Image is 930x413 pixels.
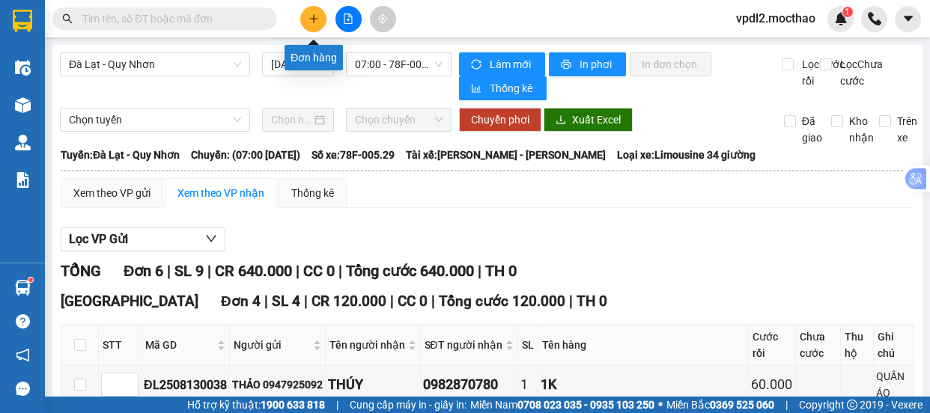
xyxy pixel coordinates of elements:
[459,108,541,132] button: Chuyển phơi
[343,13,353,24] span: file-add
[311,147,395,163] span: Số xe: 78F-005.29
[377,13,388,24] span: aim
[15,172,31,188] img: solution-icon
[336,397,338,413] span: |
[577,293,607,310] span: TH 0
[868,12,881,25] img: phone-icon
[471,59,484,71] span: sync
[520,374,535,395] div: 1
[271,56,311,73] input: 14/08/2025
[69,108,241,131] span: Chọn tuyến
[549,52,626,76] button: printerIn phơi
[751,374,793,395] div: 60.000
[490,56,533,73] span: Làm mới
[423,374,515,395] div: 0982870780
[617,147,756,163] span: Loại xe: Limousine 34 giường
[518,325,538,366] th: SL
[390,293,394,310] span: |
[398,293,428,310] span: CC 0
[338,262,342,280] span: |
[15,97,31,113] img: warehouse-icon
[355,108,443,131] span: Chọn chuyến
[69,230,128,248] span: Lọc VP Gửi
[710,399,774,411] strong: 0369 525 060
[144,376,227,394] div: ĐL2508130038
[370,6,396,32] button: aim
[187,397,325,413] span: Hỗ trợ kỹ thuật:
[191,147,300,163] span: Chuyến: (07:00 [DATE])
[99,325,142,366] th: STT
[61,149,180,161] b: Tuyến: Đà Lạt - Quy Nhơn
[874,325,914,366] th: Ghi chú
[561,59,574,71] span: printer
[264,293,268,310] span: |
[177,185,264,201] div: Xem theo VP nhận
[796,325,840,366] th: Chưa cước
[329,337,405,353] span: Tên người nhận
[82,10,259,27] input: Tìm tên, số ĐT hoặc mã đơn
[425,337,502,353] span: SĐT người nhận
[16,314,30,328] span: question-circle
[15,135,31,150] img: warehouse-icon
[439,293,565,310] span: Tổng cước 120.000
[630,52,711,76] button: In đơn chọn
[459,76,547,100] button: bar-chartThống kê
[470,397,654,413] span: Miền Nam
[13,10,32,32] img: logo-vxr
[15,280,31,296] img: warehouse-icon
[296,262,300,280] span: |
[796,56,847,89] span: Lọc Cước rồi
[61,227,225,251] button: Lọc VP Gửi
[335,6,362,32] button: file-add
[16,348,30,362] span: notification
[421,366,518,404] td: 0982870780
[785,397,788,413] span: |
[61,293,198,310] span: [GEOGRAPHIC_DATA]
[355,53,443,76] span: 07:00 - 78F-005.29
[285,45,343,70] div: Đơn hàng
[261,399,325,411] strong: 1900 633 818
[73,185,151,201] div: Xem theo VP gửi
[346,262,474,280] span: Tổng cước 640.000
[304,293,308,310] span: |
[517,399,654,411] strong: 0708 023 035 - 0935 103 250
[471,83,484,95] span: bar-chart
[15,60,31,76] img: warehouse-icon
[207,262,211,280] span: |
[580,56,614,73] span: In phơi
[842,7,853,17] sup: 1
[221,293,261,310] span: Đơn 4
[303,262,335,280] span: CC 0
[658,402,663,408] span: ⚪️
[538,325,749,366] th: Tên hàng
[841,325,874,366] th: Thu hộ
[902,12,915,25] span: caret-down
[167,262,171,280] span: |
[205,233,217,245] span: down
[142,366,230,404] td: ĐL2508130038
[895,6,921,32] button: caret-down
[28,278,33,282] sup: 1
[431,293,435,310] span: |
[724,9,827,28] span: vpdl2.mocthao
[61,262,101,280] span: TỔNG
[569,293,573,310] span: |
[215,262,292,280] span: CR 640.000
[796,113,828,146] span: Đã giao
[62,13,73,24] span: search
[544,108,633,132] button: downloadXuất Excel
[666,397,774,413] span: Miền Bắc
[326,366,421,404] td: THÚY
[69,53,241,76] span: Đà Lạt - Quy Nhơn
[891,113,923,146] span: Trên xe
[311,293,386,310] span: CR 120.000
[232,376,323,393] div: THẢO 0947925092
[459,52,545,76] button: syncLàm mới
[124,262,163,280] span: Đơn 6
[174,262,204,280] span: SL 9
[272,293,300,310] span: SL 4
[485,262,517,280] span: TH 0
[406,147,606,163] span: Tài xế: [PERSON_NAME] - [PERSON_NAME]
[16,382,30,396] span: message
[572,111,621,128] span: Xuất Excel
